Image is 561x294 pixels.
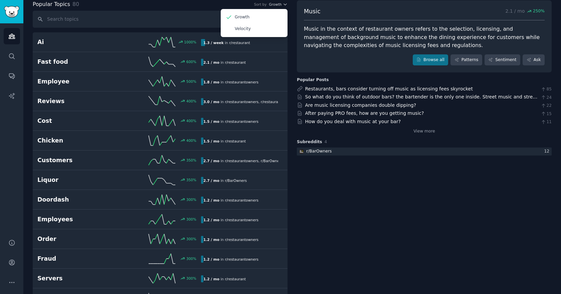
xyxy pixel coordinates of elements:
[201,275,248,282] div: in
[306,149,332,155] div: r/ BarOwners
[541,86,552,92] span: 85
[186,276,196,281] div: 300 %
[33,210,288,229] a: Employees300%1.2 / moin r/restaurantowners
[203,119,219,123] b: 1.5 / mo
[297,77,329,83] div: Popular Posts
[225,60,246,64] span: r/ restaurant
[261,159,283,163] span: r/ BarOwners
[305,110,424,116] a: After paying PRO fees, how are you getting music?
[203,41,224,45] b: 1.3 / week
[541,111,552,117] span: 15
[450,54,482,66] a: Patterns
[186,237,196,241] div: 300 %
[541,119,552,125] span: 11
[225,159,258,163] span: r/ restaurantowners
[533,8,545,14] span: 250 %
[235,26,251,32] p: Velocity
[225,238,258,242] span: r/ restaurantowners
[229,41,250,45] span: r/ restaurant
[203,218,219,222] b: 1.2 / mo
[186,217,196,222] div: 300 %
[235,14,249,20] p: Growth
[505,7,545,16] p: 2.1 / mo
[37,255,119,263] h2: Fraud
[201,78,261,85] div: in
[186,178,196,182] div: 350 %
[201,118,261,125] div: in
[37,156,119,165] h2: Customers
[37,38,119,46] h2: Ai
[33,91,288,111] a: Reviews400%3.0 / moin r/restaurantowners,r/restaurant
[201,256,261,263] div: in
[225,139,246,143] span: r/ restaurant
[225,179,247,183] span: r/ BarOwners
[544,149,552,155] div: 12
[186,79,196,84] div: 500 %
[37,235,119,243] h2: Order
[203,257,219,261] b: 1.2 / mo
[305,86,473,91] a: Restaurants, bars consider turning off music as licensing fees skyrocket
[33,190,288,210] a: Doordash300%1.2 / moin r/restaurantowners
[203,277,219,281] b: 1.2 / mo
[269,2,282,7] span: Growth
[203,139,219,143] b: 1.5 / mo
[33,249,288,269] a: Fraud300%1.2 / moin r/restaurantowners
[269,2,288,7] button: Growth
[304,25,545,50] div: Music in the context of restaurant owners refers to the selection, licensing, and management of b...
[37,196,119,204] h2: Doordash
[201,197,261,204] div: in
[33,131,288,151] a: Chicken400%1.5 / moin r/restaurant
[299,149,304,154] img: BarOwners
[297,139,322,145] span: Subreddits
[201,98,278,105] div: in
[305,94,538,106] a: So what do you think of outdoor bars? the bartender is the only one inside. Street music and stre...
[37,58,119,66] h2: Fast food
[201,59,248,66] div: in
[485,54,520,66] a: Sentiment
[186,138,196,143] div: 400 %
[203,80,219,84] b: 1.8 / mo
[37,77,119,86] h2: Employee
[33,11,288,28] input: Search topics
[541,103,552,109] span: 22
[186,118,196,123] div: 400 %
[33,52,288,72] a: Fast food600%2.1 / moin r/restaurant
[184,40,196,44] div: 1000 %
[261,100,282,104] span: r/ restaurant
[225,277,246,281] span: r/ restaurant
[225,80,258,84] span: r/ restaurantowners
[541,95,552,101] span: 24
[33,229,288,249] a: Order300%1.2 / moin r/restaurantowners
[258,159,259,163] span: ,
[225,100,258,104] span: r/ restaurantowners
[225,218,258,222] span: r/ restaurantowners
[201,157,278,164] div: in
[203,60,219,64] b: 2.1 / mo
[37,215,119,224] h2: Employees
[201,39,252,46] div: in
[186,197,196,202] div: 300 %
[33,72,288,91] a: Employee500%1.8 / moin r/restaurantowners
[201,236,261,243] div: in
[201,177,249,184] div: in
[186,59,196,64] div: 600 %
[305,102,416,108] a: Are music licensing companies double dipping?
[33,111,288,131] a: Cost400%1.5 / moin r/restaurantowners
[33,151,288,170] a: Customers350%2.7 / moin r/restaurantowners,r/BarOwners
[33,269,288,288] a: Servers300%1.2 / moin r/restaurant
[33,0,70,9] span: Popular Topics
[304,7,321,16] span: Music
[413,128,435,134] a: View more
[201,137,248,144] div: in
[37,274,119,283] h2: Servers
[225,198,258,202] span: r/ restaurantowners
[203,238,219,242] b: 1.2 / mo
[258,100,259,104] span: ,
[325,139,327,144] span: 4
[186,158,196,163] div: 350 %
[37,136,119,145] h2: Chicken
[4,6,19,18] img: GummySearch logo
[203,198,219,202] b: 1.2 / mo
[72,1,79,7] span: 80
[523,54,545,66] a: Ask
